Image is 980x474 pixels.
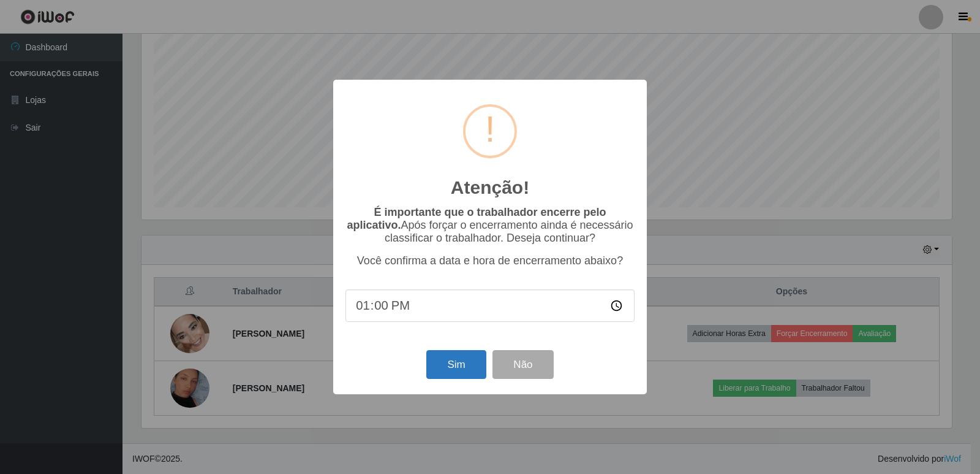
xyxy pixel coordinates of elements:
[347,206,606,231] b: É importante que o trabalhador encerre pelo aplicativo.
[426,350,486,379] button: Sim
[345,206,635,245] p: Após forçar o encerramento ainda é necessário classificar o trabalhador. Deseja continuar?
[451,177,529,199] h2: Atenção!
[345,254,635,267] p: Você confirma a data e hora de encerramento abaixo?
[492,350,553,379] button: Não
